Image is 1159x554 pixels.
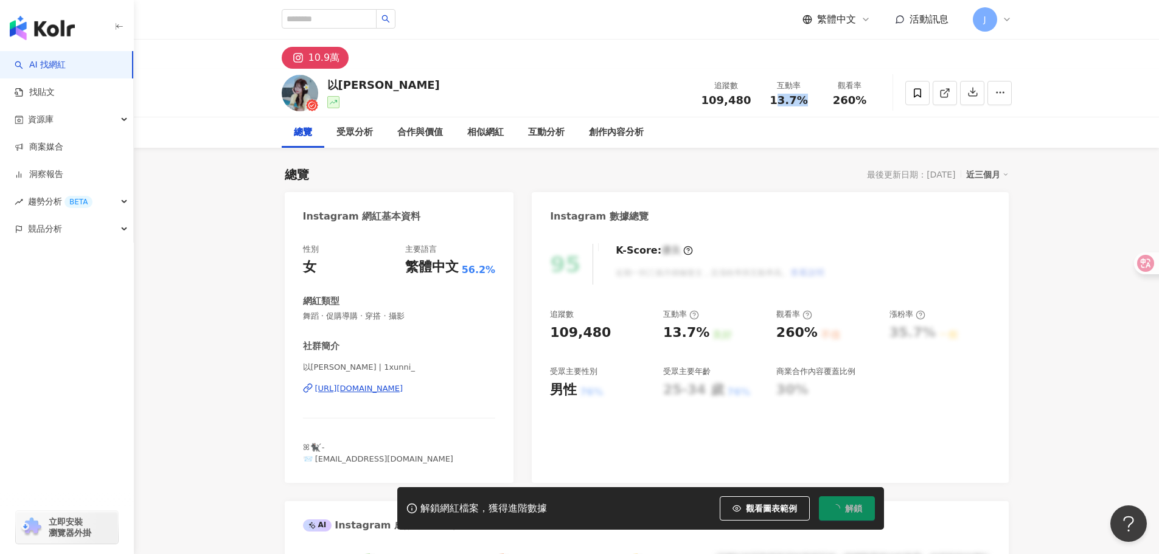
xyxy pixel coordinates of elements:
[28,106,54,133] span: 資源庫
[15,168,63,181] a: 洞察報告
[308,49,340,66] div: 10.9萬
[776,309,812,320] div: 觀看率
[49,516,91,538] span: 立即安裝 瀏覽器外掛
[966,167,1009,182] div: 近三個月
[550,381,577,400] div: 男性
[19,518,43,537] img: chrome extension
[550,309,574,320] div: 追蹤數
[303,210,421,223] div: Instagram 網紅基本資料
[831,504,840,513] span: loading
[663,366,711,377] div: 受眾主要年齡
[282,47,349,69] button: 10.9萬
[550,324,611,342] div: 109,480
[420,502,547,515] div: 解鎖網紅檔案，獲得進階數據
[867,170,955,179] div: 最後更新日期：[DATE]
[550,210,649,223] div: Instagram 數據總覽
[701,80,751,92] div: 追蹤數
[616,244,693,257] div: K-Score :
[817,13,856,26] span: 繁體中文
[294,125,312,140] div: 總覽
[303,311,496,322] span: 舞蹈 · 促購導購 · 穿搭 · 攝影
[746,504,797,513] span: 觀看圖表範例
[467,125,504,140] div: 相似網紅
[15,198,23,206] span: rise
[303,443,453,463] span: ꕤ︎︎‪🐈‍⬛ ̖́-‬ 📨 [EMAIL_ADDRESS][DOMAIN_NAME]
[766,80,812,92] div: 互動率
[303,340,339,353] div: 社群簡介
[15,141,63,153] a: 商案媒合
[776,366,855,377] div: 商業合作內容覆蓋比例
[845,504,862,513] span: 解鎖
[15,86,55,99] a: 找貼文
[833,94,867,106] span: 260%
[663,309,699,320] div: 互動率
[15,59,66,71] a: searchAI 找網紅
[10,16,75,40] img: logo
[776,324,818,342] div: 260%
[589,125,644,140] div: 創作內容分析
[462,263,496,277] span: 56.2%
[889,309,925,320] div: 漲粉率
[28,188,92,215] span: 趨勢分析
[397,125,443,140] div: 合作與價值
[528,125,565,140] div: 互動分析
[327,77,440,92] div: 以[PERSON_NAME]
[303,244,319,255] div: 性別
[282,75,318,111] img: KOL Avatar
[64,196,92,208] div: BETA
[819,496,875,521] button: 解鎖
[336,125,373,140] div: 受眾分析
[720,496,810,521] button: 觀看圖表範例
[827,80,873,92] div: 觀看率
[381,15,390,23] span: search
[315,383,403,394] div: [URL][DOMAIN_NAME]
[770,94,807,106] span: 13.7%
[303,383,496,394] a: [URL][DOMAIN_NAME]
[663,324,709,342] div: 13.7%
[285,166,309,183] div: 總覽
[303,362,496,373] span: 以[PERSON_NAME] | 1xunni_
[16,511,118,544] a: chrome extension立即安裝 瀏覽器外掛
[910,13,948,25] span: 活動訊息
[303,258,316,277] div: 女
[405,258,459,277] div: 繁體中文
[303,295,339,308] div: 網紅類型
[405,244,437,255] div: 主要語言
[550,366,597,377] div: 受眾主要性別
[983,13,986,26] span: J
[701,94,751,106] span: 109,480
[28,215,62,243] span: 競品分析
